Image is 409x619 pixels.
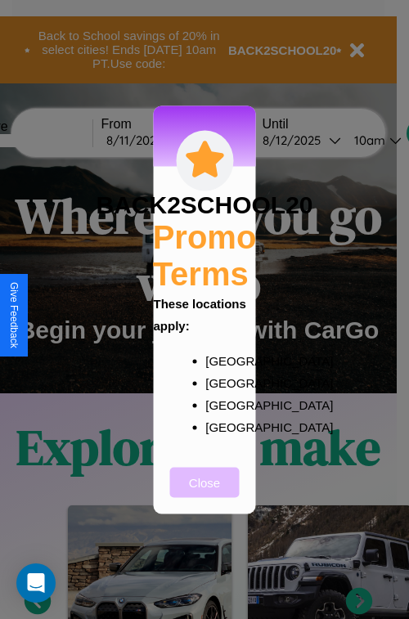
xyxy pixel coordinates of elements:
[16,563,56,603] div: Open Intercom Messenger
[153,218,257,292] h2: Promo Terms
[205,415,236,437] p: [GEOGRAPHIC_DATA]
[96,191,312,218] h3: BACK2SCHOOL20
[205,349,236,371] p: [GEOGRAPHIC_DATA]
[154,296,246,332] b: These locations apply:
[205,393,236,415] p: [GEOGRAPHIC_DATA]
[205,371,236,393] p: [GEOGRAPHIC_DATA]
[170,467,240,497] button: Close
[8,282,20,348] div: Give Feedback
